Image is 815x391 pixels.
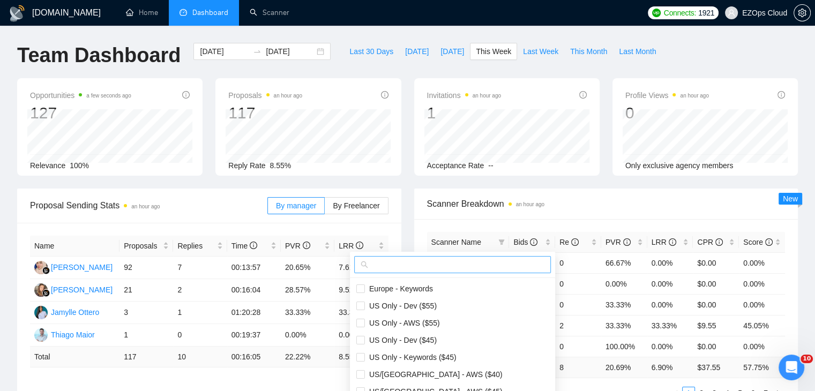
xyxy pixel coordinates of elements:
[613,43,662,60] button: Last Month
[523,46,558,57] span: Last Week
[399,43,435,60] button: [DATE]
[739,336,785,357] td: 0.00%
[619,46,656,57] span: Last Month
[513,238,537,246] span: Bids
[339,242,363,250] span: LRR
[647,252,693,273] td: 0.00%
[334,257,388,279] td: 7.61%
[488,161,493,170] span: --
[227,347,281,367] td: 00:16:05
[680,93,708,99] time: an hour ago
[173,279,227,302] td: 2
[601,294,647,315] td: 33.33%
[303,242,310,249] span: info-circle
[51,306,99,318] div: Jamylle Ottero
[192,8,228,17] span: Dashboard
[334,324,388,347] td: 0.00%
[274,93,302,99] time: an hour ago
[42,267,50,274] img: gigradar-bm.png
[555,336,601,357] td: 0
[51,261,113,273] div: [PERSON_NAME]
[285,242,310,250] span: PVR
[440,46,464,57] span: [DATE]
[34,261,48,274] img: AJ
[42,289,50,297] img: gigradar-bm.png
[356,242,363,249] span: info-circle
[476,46,511,57] span: This Week
[743,238,772,246] span: Score
[794,9,810,17] span: setting
[34,328,48,342] img: TM
[253,47,261,56] span: to
[180,9,187,16] span: dashboard
[34,285,113,294] a: NK[PERSON_NAME]
[365,336,437,344] span: US Only - Dev ($45)
[669,238,676,246] span: info-circle
[365,302,437,310] span: US Only - Dev ($55)
[34,330,95,339] a: TMThiago Maior
[794,4,811,21] button: setting
[334,302,388,324] td: 33.33%
[34,307,99,316] a: JOJamylle Ottero
[365,284,433,293] span: Europe - Keywords
[119,257,173,279] td: 92
[647,294,693,315] td: 0.00%
[739,294,785,315] td: 0.00%
[435,43,470,60] button: [DATE]
[555,294,601,315] td: 0
[739,357,785,378] td: 57.75 %
[119,302,173,324] td: 3
[693,357,739,378] td: $ 37.55
[334,347,388,367] td: 8.55 %
[30,347,119,367] td: Total
[200,46,249,57] input: Start date
[647,336,693,357] td: 0.00%
[30,199,267,212] span: Proposal Sending Stats
[470,43,517,60] button: This Week
[739,273,785,294] td: 0.00%
[281,257,334,279] td: 20.65%
[177,240,214,252] span: Replies
[693,336,739,357] td: $0.00
[555,273,601,294] td: 0
[473,93,501,99] time: an hour ago
[739,315,785,336] td: 45.05%
[555,357,601,378] td: 8
[333,201,379,210] span: By Freelancer
[86,93,131,99] time: a few seconds ago
[498,239,505,245] span: filter
[119,236,173,257] th: Proposals
[227,324,281,347] td: 00:19:37
[601,273,647,294] td: 0.00%
[783,194,798,203] span: New
[693,252,739,273] td: $0.00
[119,324,173,347] td: 1
[365,353,457,362] span: US Only - Keywords ($45)
[231,242,257,250] span: Time
[601,336,647,357] td: 100.00%
[381,91,388,99] span: info-circle
[227,279,281,302] td: 00:16:04
[250,8,289,17] a: searchScanner
[343,43,399,60] button: Last 30 Days
[777,91,785,99] span: info-circle
[555,315,601,336] td: 2
[365,370,503,379] span: US/[GEOGRAPHIC_DATA] - AWS ($40)
[765,238,773,246] span: info-circle
[124,240,161,252] span: Proposals
[266,46,315,57] input: End date
[605,238,631,246] span: PVR
[131,204,160,209] time: an hour ago
[664,7,696,19] span: Connects:
[728,9,735,17] span: user
[51,284,113,296] div: [PERSON_NAME]
[405,46,429,57] span: [DATE]
[173,236,227,257] th: Replies
[496,234,507,250] span: filter
[715,238,723,246] span: info-circle
[270,161,291,170] span: 8.55%
[697,238,722,246] span: CPR
[349,46,393,57] span: Last 30 Days
[427,161,484,170] span: Acceptance Rate
[517,43,564,60] button: Last Week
